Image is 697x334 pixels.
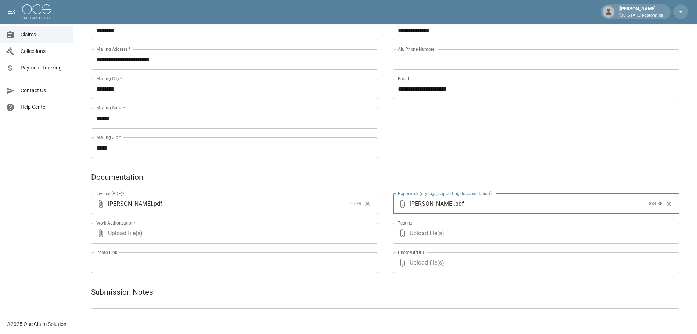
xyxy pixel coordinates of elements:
label: Testing [398,220,412,226]
label: Invoice (PDF)* [96,190,125,197]
label: Email [398,75,409,82]
label: Mailing Address [96,46,130,52]
button: Clear [362,198,373,209]
label: Mailing City [96,75,122,82]
label: Mailing State [96,105,125,111]
button: Clear [663,198,674,209]
label: Mailing Zip [96,134,121,140]
p: [US_STATE] Restoration [619,12,663,19]
label: Photo Link [96,249,117,255]
button: open drawer [4,4,19,19]
span: Upload file(s) [108,223,358,244]
label: Photos (PDF) [398,249,424,255]
span: Payment Tracking [21,64,67,72]
label: Work Authorization* [96,220,136,226]
label: Paperwork (dry logs, supporting documentation) [398,190,492,197]
span: Contact Us [21,87,67,94]
div: © 2025 One Claim Solution [7,320,67,328]
span: [PERSON_NAME] [108,200,152,208]
span: . pdf [454,200,464,208]
div: [PERSON_NAME] [617,5,666,18]
span: Upload file(s) [410,252,660,273]
img: ocs-logo-white-transparent.png [22,4,51,19]
span: 101 kB [348,200,361,208]
span: 884 kB [649,200,662,208]
label: Alt. Phone Number [398,46,434,52]
span: Collections [21,47,67,55]
span: Upload file(s) [410,223,660,244]
span: Help Center [21,103,67,111]
span: [PERSON_NAME] [410,200,454,208]
span: . pdf [152,200,162,208]
span: Claims [21,31,67,39]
